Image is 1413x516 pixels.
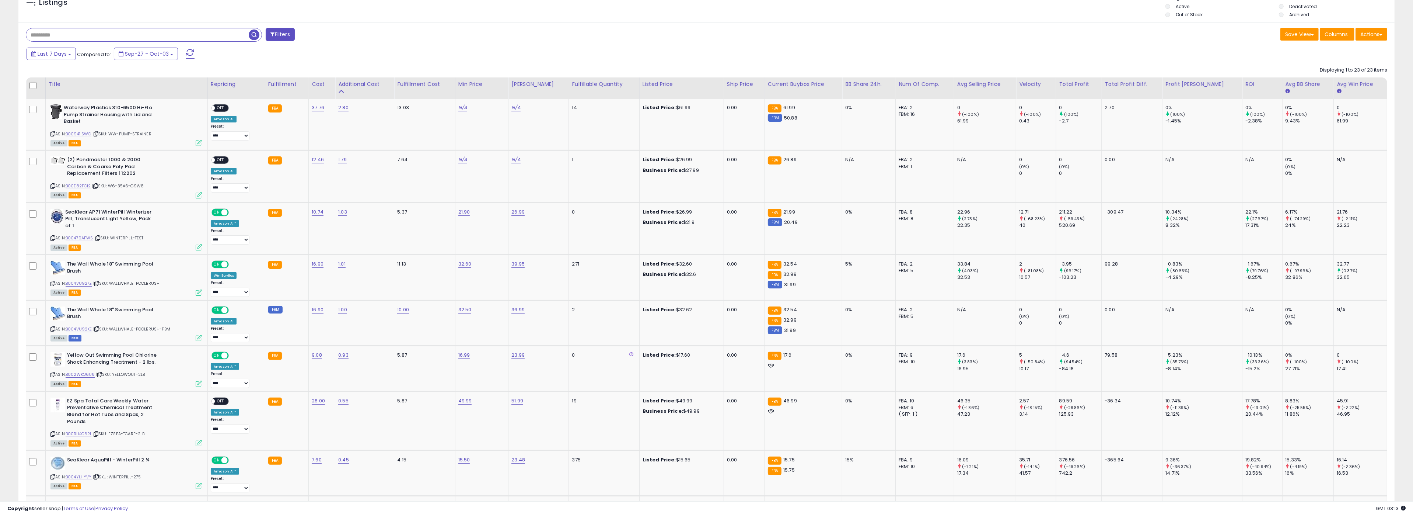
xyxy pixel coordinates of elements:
[1286,209,1334,215] div: 6.17%
[67,156,157,179] b: (2) Pondmaster 1000 & 2000 Carbon & Coarse Poly Pad Replacement Filters | 12202
[66,431,91,437] a: B00BH4C6RI
[784,327,796,334] span: 31.99
[899,111,948,118] div: FBM: 16
[1245,209,1282,215] div: 22.1%
[1286,307,1334,313] div: 0%
[69,290,81,296] span: FBA
[50,209,202,250] div: ASIN:
[783,271,797,278] span: 32.99
[67,307,157,322] b: The Wall Whale 18" Swimming Pool Brush
[1342,111,1358,117] small: (-100%)
[397,261,449,267] div: 11.13
[899,307,948,313] div: FBA: 2
[1165,209,1242,215] div: 10.34%
[727,156,759,163] div: 0.00
[50,352,65,367] img: 41Y7p6DikGL._SL40_.jpg
[312,306,323,314] a: 16.90
[338,104,349,111] a: 2.80
[643,261,718,267] div: $32.60
[572,209,633,215] div: 0
[643,167,683,174] b: Business Price:
[268,156,282,165] small: FBA
[783,306,797,313] span: 32.54
[268,80,306,88] div: Fulfillment
[458,156,467,163] a: N/A
[1320,28,1354,41] button: Columns
[643,260,676,267] b: Listed Price:
[1171,111,1185,117] small: (100%)
[67,261,157,276] b: The Wall Whale 18" Swimming Pool Brush
[768,218,782,226] small: FBM
[511,260,525,268] a: 39.95
[784,219,798,226] span: 20.49
[727,80,762,88] div: Ship Price
[511,80,566,88] div: [PERSON_NAME]
[1019,320,1056,326] div: 0
[1290,216,1311,222] small: (-74.29%)
[211,318,237,325] div: Amazon AI
[1059,118,1102,124] div: -2.7
[511,208,525,216] a: 26.99
[1245,307,1277,313] div: N/A
[1019,307,1056,313] div: 0
[572,156,633,163] div: 1
[572,307,633,313] div: 2
[1286,104,1334,111] div: 0%
[212,307,221,313] span: ON
[1337,274,1387,281] div: 32.65
[458,80,506,88] div: Min Price
[50,140,67,146] span: All listings currently available for purchase on Amazon
[66,183,91,189] a: B00E82FGI2
[227,307,239,313] span: OFF
[962,268,978,274] small: (4.03%)
[1337,104,1387,111] div: 0
[1059,209,1102,215] div: 211.22
[1290,111,1307,117] small: (-100%)
[1286,320,1334,326] div: 0%
[1059,314,1070,319] small: (0%)
[572,261,633,267] div: 271
[77,51,111,58] span: Compared to:
[212,209,221,215] span: ON
[50,290,67,296] span: All listings currently available for purchase on Amazon
[643,271,718,278] div: $32.6
[338,156,347,163] a: 1.79
[784,114,797,121] span: 50.88
[784,281,796,288] span: 31.99
[1059,307,1102,313] div: 0
[397,80,452,88] div: Fulfillment Cost
[643,271,683,278] b: Business Price:
[1059,104,1102,111] div: 0
[50,307,202,341] div: ASIN:
[1064,268,1081,274] small: (96.17%)
[1019,261,1056,267] div: 2
[1250,111,1265,117] small: (100%)
[211,228,259,245] div: Preset:
[50,209,63,224] img: 51-E2st-m-L._SL40_.jpg
[783,316,797,323] span: 32.99
[458,351,470,359] a: 16.99
[66,371,95,378] a: B002WKO6U6
[1019,222,1056,229] div: 40
[899,209,948,215] div: FBA: 8
[1250,216,1268,222] small: (27.67%)
[212,262,221,268] span: ON
[215,105,227,111] span: OFF
[69,192,81,198] span: FBA
[65,209,155,231] b: SeaKlear AP71 WinterPill Winterizer Pill, Translucent Light Yellow, Pack of 1
[1356,28,1387,41] button: Actions
[727,209,759,215] div: 0.00
[511,351,525,359] a: 23.99
[1171,216,1189,222] small: (24.28%)
[1250,268,1268,274] small: (79.76%)
[50,156,202,197] div: ASIN:
[1325,31,1348,38] span: Columns
[643,156,718,163] div: $26.99
[643,307,718,313] div: $32.62
[643,219,683,226] b: Business Price:
[227,262,239,268] span: OFF
[397,104,449,111] div: 13.03
[1337,209,1387,215] div: 21.76
[845,156,890,163] div: N/A
[125,50,169,58] span: Sep-27 - Oct-03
